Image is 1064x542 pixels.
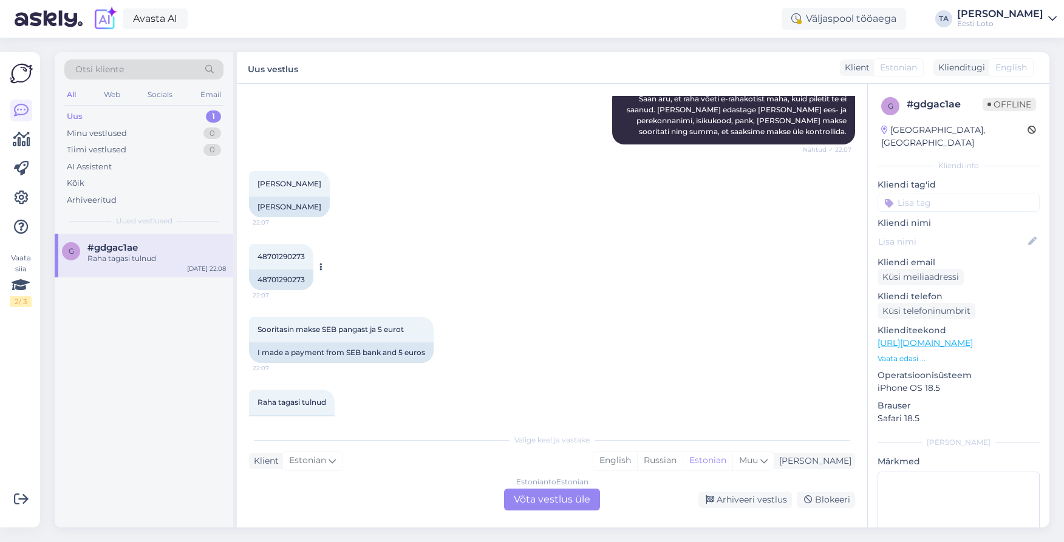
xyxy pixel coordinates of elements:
div: All [64,87,78,103]
div: Minu vestlused [67,127,127,140]
span: English [995,61,1027,74]
div: 2 / 3 [10,296,32,307]
span: [PERSON_NAME] [257,179,321,188]
div: Socials [145,87,175,103]
div: Eesti Loto [957,19,1043,29]
div: [GEOGRAPHIC_DATA], [GEOGRAPHIC_DATA] [881,124,1028,149]
span: Raha tagasi tulnud [257,398,326,407]
div: [PERSON_NAME] [878,437,1040,448]
div: Klient [840,61,870,74]
span: g [888,101,893,110]
a: [PERSON_NAME]Eesti Loto [957,9,1057,29]
span: 22:07 [253,364,298,373]
div: Arhiveeri vestlus [698,492,792,508]
div: 48701290273 [249,269,313,290]
span: Sooritasin makse SEB pangast ja 5 eurot [257,325,404,334]
span: Estonian [289,454,326,467]
div: Kõik [67,177,84,189]
div: 0 [203,144,221,156]
div: Küsi meiliaadressi [878,269,964,285]
div: Võta vestlus üle [504,489,600,510]
div: Uus [67,110,83,123]
div: Blokeeri [797,492,855,508]
div: Valige keel ja vastake [249,435,855,445]
div: Money returned [249,415,335,436]
span: Offline [983,98,1036,111]
p: iPhone OS 18.5 [878,382,1040,395]
div: 1 [206,110,221,123]
span: #gdgac1ae [87,242,138,253]
div: Email [198,87,223,103]
p: Märkmed [878,455,1040,468]
div: Web [101,87,123,103]
p: Brauser [878,399,1040,412]
span: 22:07 [253,291,298,300]
label: Uus vestlus [248,59,298,76]
div: Arhiveeritud [67,194,117,206]
div: Kliendi info [878,160,1040,171]
p: Operatsioonisüsteem [878,369,1040,382]
span: Muu [739,455,758,466]
p: Kliendi nimi [878,217,1040,229]
div: Klienditugi [933,61,985,74]
div: [DATE] 22:08 [187,264,226,273]
p: Kliendi email [878,256,1040,269]
p: Kliendi tag'id [878,178,1040,191]
span: Nähtud ✓ 22:07 [803,145,851,154]
div: [PERSON_NAME] [249,197,330,217]
div: AI Assistent [67,161,112,173]
div: Klient [249,455,279,467]
span: Uued vestlused [116,215,172,226]
div: 0 [203,127,221,140]
span: g [69,246,74,256]
div: I made a payment from SEB bank and 5 euros [249,342,434,363]
span: Otsi kliente [75,63,124,76]
p: Kliendi telefon [878,290,1040,303]
div: Vaata siia [10,252,32,307]
img: Askly Logo [10,62,33,85]
span: 22:07 [253,218,298,227]
div: Väljaspool tööaega [782,8,906,30]
img: explore-ai [92,6,118,32]
div: Tiimi vestlused [67,144,126,156]
a: [URL][DOMAIN_NAME] [878,337,973,348]
div: [PERSON_NAME] [957,9,1043,19]
input: Lisa nimi [878,235,1026,248]
p: Safari 18.5 [878,412,1040,425]
div: Raha tagasi tulnud [87,253,226,264]
div: Küsi telefoninumbrit [878,303,975,319]
div: TA [935,10,952,27]
span: 48701290273 [257,252,305,261]
div: Russian [637,452,683,470]
p: Klienditeekond [878,324,1040,337]
div: Estonian [683,452,732,470]
div: [PERSON_NAME] [774,455,851,467]
div: Estonian to Estonian [516,476,588,487]
span: Estonian [880,61,917,74]
a: Avasta AI [123,8,188,29]
div: # gdgac1ae [907,97,983,112]
div: English [593,452,637,470]
input: Lisa tag [878,194,1040,212]
p: Vaata edasi ... [878,353,1040,364]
